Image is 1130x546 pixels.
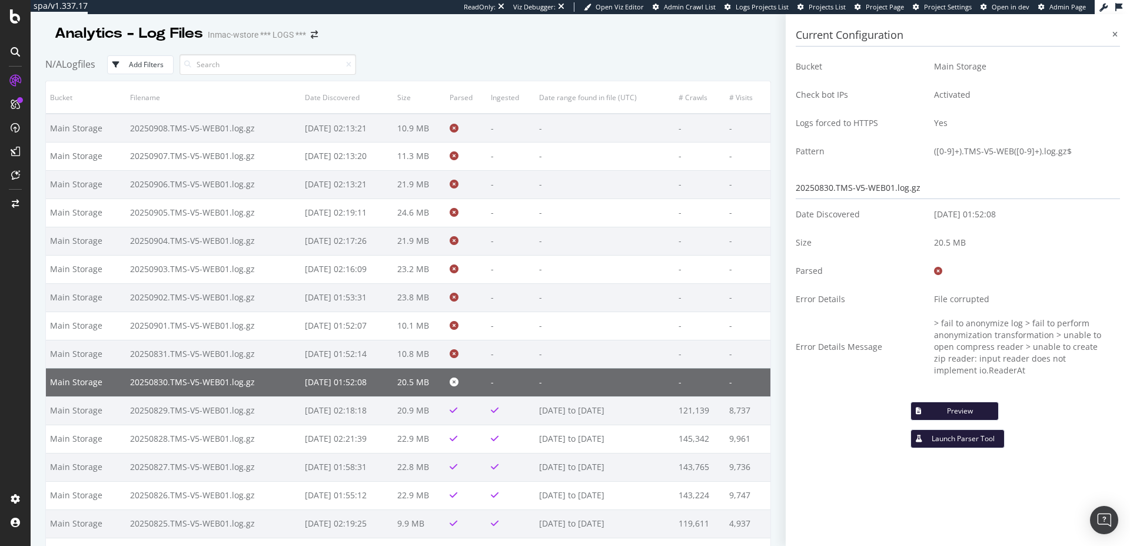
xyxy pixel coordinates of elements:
[1038,2,1086,12] a: Admin Page
[796,25,1120,47] h3: Current Configuration
[674,312,726,340] td: -
[126,312,301,340] td: 20250901.TMS-V5-WEB01.log.gz
[393,142,446,170] td: 11.3 MB
[46,340,126,368] td: Main Storage
[301,425,393,453] td: [DATE] 02:21:39
[596,2,644,11] span: Open Viz Editor
[725,198,770,227] td: -
[301,368,393,396] td: [DATE] 01:52:08
[46,227,126,255] td: Main Storage
[393,312,446,340] td: 10.1 MB
[796,52,925,81] td: Bucket
[301,453,393,481] td: [DATE] 01:58:31
[797,2,846,12] a: Projects List
[62,58,95,71] span: Logfiles
[46,114,126,142] td: Main Storage
[981,2,1029,12] a: Open in dev
[126,396,301,425] td: 20250829.TMS-V5-WEB01.log.gz
[674,255,726,283] td: -
[725,509,770,538] td: 4,937
[55,24,203,44] div: Analytics - Log Files
[725,255,770,283] td: -
[126,368,301,396] td: 20250830.TMS-V5-WEB01.log.gz
[674,170,726,198] td: -
[664,2,716,11] span: Admin Crawl List
[925,137,1120,166] td: ([0-9]+).TMS-V5-WEB([0-9]+).log.gz$
[393,368,446,396] td: 20.5 MB
[393,198,446,227] td: 24.6 MB
[725,81,770,114] th: # Visits
[674,114,726,142] td: -
[736,2,789,11] span: Logs Projects List
[301,114,393,142] td: [DATE] 02:13:21
[393,453,446,481] td: 22.8 MB
[725,481,770,509] td: 9,747
[674,81,726,114] th: # Crawls
[126,481,301,509] td: 20250826.TMS-V5-WEB01.log.gz
[393,255,446,283] td: 23.2 MB
[535,425,674,453] td: [DATE] to [DATE]
[866,2,904,11] span: Project Page
[126,340,301,368] td: 20250831.TMS-V5-WEB01.log.gz
[725,425,770,453] td: 9,961
[301,283,393,312] td: [DATE] 01:53:31
[311,31,318,39] div: arrow-right-arrow-left
[464,2,496,12] div: ReadOnly:
[126,283,301,312] td: 20250902.TMS-V5-WEB01.log.gz
[653,2,716,12] a: Admin Crawl List
[796,229,925,257] td: Size
[910,429,1005,448] button: Launch Parser Tool
[725,283,770,312] td: -
[301,198,393,227] td: [DATE] 02:19:11
[535,396,674,425] td: [DATE] to [DATE]
[535,142,674,170] td: -
[925,285,1120,313] td: File corrupted
[535,509,674,538] td: [DATE] to [DATE]
[932,434,995,444] div: Launch Parser Tool
[910,402,999,421] button: Preview
[674,340,726,368] td: -
[674,396,726,425] td: 121,139
[126,81,301,114] th: Filename
[180,54,356,75] input: Search
[535,255,674,283] td: -
[674,198,726,227] td: -
[796,285,925,313] td: Error Details
[393,509,446,538] td: 9.9 MB
[45,58,62,71] span: N/A
[535,368,674,396] td: -
[46,81,126,114] th: Bucket
[674,142,726,170] td: -
[487,198,535,227] td: -
[126,170,301,198] td: 20250906.TMS-V5-WEB01.log.gz
[46,396,126,425] td: Main Storage
[446,81,487,114] th: Parsed
[535,227,674,255] td: -
[487,170,535,198] td: -
[535,114,674,142] td: -
[925,229,1120,257] td: 20.5 MB
[393,425,446,453] td: 22.9 MB
[301,509,393,538] td: [DATE] 02:19:25
[796,313,925,380] td: Error Details Message
[674,481,726,509] td: 143,224
[725,312,770,340] td: -
[674,425,726,453] td: 145,342
[724,2,789,12] a: Logs Projects List
[487,81,535,114] th: Ingested
[46,481,126,509] td: Main Storage
[487,283,535,312] td: -
[925,313,1120,380] td: > fail to anonymize log > fail to perform anonymization transformation > unable to open compress ...
[535,312,674,340] td: -
[1090,506,1118,534] div: Open Intercom Messenger
[301,396,393,425] td: [DATE] 02:18:18
[487,255,535,283] td: -
[513,2,556,12] div: Viz Debugger:
[301,142,393,170] td: [DATE] 02:13:20
[924,2,972,11] span: Project Settings
[809,2,846,11] span: Projects List
[796,257,925,285] td: Parsed
[46,312,126,340] td: Main Storage
[487,114,535,142] td: -
[46,509,126,538] td: Main Storage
